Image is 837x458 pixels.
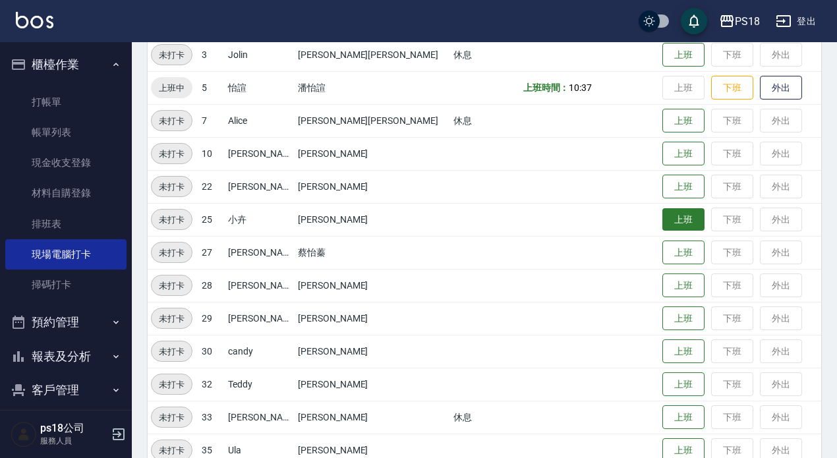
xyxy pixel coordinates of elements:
span: 未打卡 [152,114,192,128]
td: 5 [198,71,225,104]
button: 員工及薪資 [5,407,127,442]
span: 未打卡 [152,213,192,227]
td: 蔡怡蓁 [295,236,450,269]
button: save [681,8,707,34]
div: PS18 [735,13,760,30]
span: 上班中 [151,81,192,95]
button: 登出 [770,9,821,34]
button: PS18 [714,8,765,35]
button: 上班 [662,339,705,364]
td: 3 [198,38,225,71]
td: 休息 [450,104,520,137]
button: 上班 [662,372,705,397]
button: 外出 [760,76,802,100]
td: [PERSON_NAME] [225,269,295,302]
td: 22 [198,170,225,203]
button: 上班 [662,306,705,331]
button: 上班 [662,208,705,231]
button: 櫃檯作業 [5,47,127,82]
a: 帳單列表 [5,117,127,148]
td: 27 [198,236,225,269]
button: 上班 [662,109,705,133]
td: [PERSON_NAME] [295,401,450,434]
a: 排班表 [5,209,127,239]
a: 現金收支登錄 [5,148,127,178]
td: Jolin [225,38,295,71]
td: [PERSON_NAME] [295,335,450,368]
td: candy [225,335,295,368]
button: 上班 [662,175,705,199]
td: 25 [198,203,225,236]
td: [PERSON_NAME] [225,170,295,203]
a: 現場電腦打卡 [5,239,127,270]
td: [PERSON_NAME] [295,137,450,170]
td: Alice [225,104,295,137]
button: 預約管理 [5,305,127,339]
td: [PERSON_NAME] [295,269,450,302]
td: [PERSON_NAME] [225,401,295,434]
span: 未打卡 [152,180,192,194]
button: 上班 [662,273,705,298]
td: [PERSON_NAME] [295,302,450,335]
b: 上班時間： [523,82,569,93]
a: 材料自購登錄 [5,178,127,208]
td: 29 [198,302,225,335]
span: 未打卡 [152,411,192,424]
td: [PERSON_NAME] [225,236,295,269]
button: 報表及分析 [5,339,127,374]
button: 上班 [662,241,705,265]
span: 10:37 [569,82,592,93]
span: 未打卡 [152,378,192,391]
span: 未打卡 [152,147,192,161]
td: [PERSON_NAME] [295,170,450,203]
td: 28 [198,269,225,302]
span: 未打卡 [152,246,192,260]
span: 未打卡 [152,279,192,293]
td: 32 [198,368,225,401]
td: [PERSON_NAME] [225,302,295,335]
td: 休息 [450,401,520,434]
td: 小卉 [225,203,295,236]
td: 7 [198,104,225,137]
p: 服務人員 [40,435,107,447]
button: 上班 [662,43,705,67]
td: [PERSON_NAME] [295,368,450,401]
td: 休息 [450,38,520,71]
span: 未打卡 [152,444,192,457]
td: Teddy [225,368,295,401]
a: 打帳單 [5,87,127,117]
button: 下班 [711,76,753,100]
td: [PERSON_NAME][PERSON_NAME] [295,104,450,137]
button: 上班 [662,405,705,430]
button: 上班 [662,142,705,166]
td: 潘怡諠 [295,71,450,104]
td: 30 [198,335,225,368]
td: [PERSON_NAME] [295,203,450,236]
td: 10 [198,137,225,170]
td: [PERSON_NAME] [225,137,295,170]
td: 33 [198,401,225,434]
img: Logo [16,12,53,28]
td: [PERSON_NAME][PERSON_NAME] [295,38,450,71]
h5: ps18公司 [40,422,107,435]
img: Person [11,421,37,447]
span: 未打卡 [152,312,192,326]
span: 未打卡 [152,48,192,62]
span: 未打卡 [152,345,192,358]
td: 怡諠 [225,71,295,104]
button: 客戶管理 [5,373,127,407]
a: 掃碼打卡 [5,270,127,300]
